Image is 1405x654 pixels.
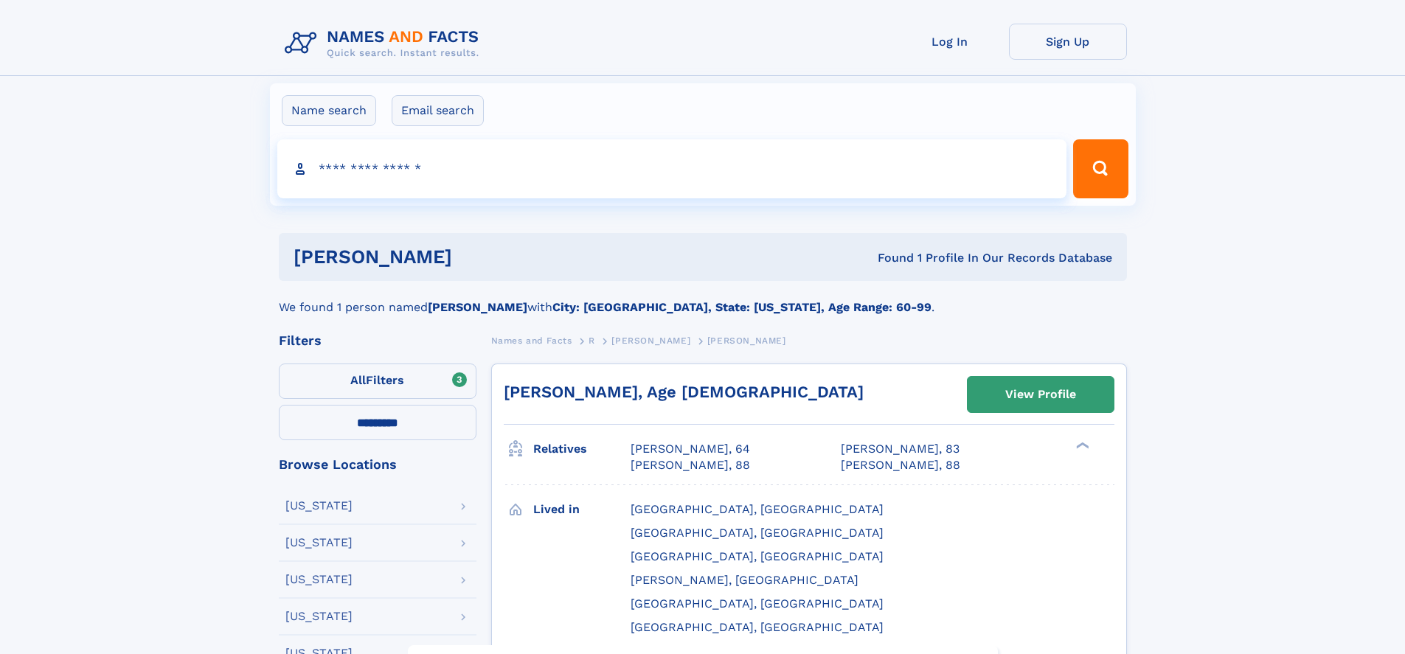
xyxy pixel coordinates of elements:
div: [US_STATE] [285,537,353,549]
h3: Relatives [533,436,631,462]
a: [PERSON_NAME] [611,331,690,349]
label: Email search [392,95,484,126]
b: [PERSON_NAME] [428,300,527,314]
span: [GEOGRAPHIC_DATA], [GEOGRAPHIC_DATA] [631,596,884,610]
div: Browse Locations [279,458,476,471]
a: [PERSON_NAME], 88 [841,457,960,473]
h1: [PERSON_NAME] [294,248,665,266]
div: ❯ [1072,441,1090,451]
a: Names and Facts [491,331,572,349]
a: Sign Up [1009,24,1127,60]
span: [PERSON_NAME] [611,335,690,346]
button: Search Button [1073,139,1128,198]
a: R [589,331,595,349]
span: [GEOGRAPHIC_DATA], [GEOGRAPHIC_DATA] [631,549,884,563]
img: Logo Names and Facts [279,24,491,63]
div: View Profile [1005,378,1076,411]
b: City: [GEOGRAPHIC_DATA], State: [US_STATE], Age Range: 60-99 [552,300,932,314]
span: [PERSON_NAME] [707,335,786,346]
a: [PERSON_NAME], 64 [631,441,750,457]
div: Filters [279,334,476,347]
a: [PERSON_NAME], Age [DEMOGRAPHIC_DATA] [504,383,864,401]
div: [US_STATE] [285,574,353,585]
a: [PERSON_NAME], 88 [631,457,750,473]
span: R [589,335,595,346]
a: Log In [891,24,1009,60]
a: View Profile [968,377,1114,412]
span: [GEOGRAPHIC_DATA], [GEOGRAPHIC_DATA] [631,620,884,634]
input: search input [277,139,1067,198]
h3: Lived in [533,497,631,522]
div: [US_STATE] [285,610,353,622]
span: [GEOGRAPHIC_DATA], [GEOGRAPHIC_DATA] [631,526,884,540]
span: [GEOGRAPHIC_DATA], [GEOGRAPHIC_DATA] [631,502,884,516]
div: [US_STATE] [285,500,353,512]
label: Name search [282,95,376,126]
div: Found 1 Profile In Our Records Database [665,250,1112,266]
label: Filters [279,363,476,399]
span: [PERSON_NAME], [GEOGRAPHIC_DATA] [631,573,858,587]
a: [PERSON_NAME], 83 [841,441,960,457]
span: All [350,373,366,387]
div: We found 1 person named with . [279,281,1127,316]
